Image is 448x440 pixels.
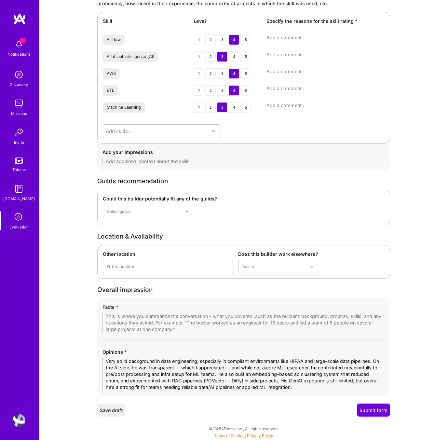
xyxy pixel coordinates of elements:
[11,414,27,427] a: User Avatar
[185,210,189,213] i: icon Chevron
[217,51,227,62] div: 3
[12,414,25,427] img: User Avatar
[102,304,385,310] div: Facts *
[247,433,273,438] a: Privacy Policy
[194,18,259,24] div: Level
[310,265,314,268] i: icon Chevron
[14,139,24,146] div: Invite
[107,105,141,110] div: Machine Learning
[240,68,251,79] div: 5
[12,182,25,195] img: guide book
[39,420,448,437] div: © 2025 ATeams Inc., All rights reserved.
[15,158,23,164] img: tokens
[103,251,233,257] div: Other location
[229,85,239,96] div: 4
[102,149,385,156] div: Add your impressions
[212,130,215,133] i: icon Chevron
[13,13,26,25] img: logo
[194,34,204,45] div: 1
[9,224,29,230] div: Evaluation
[194,85,204,96] div: 1
[238,251,318,257] div: Does this builder work elsewhere?
[103,195,193,202] div: Could this builder potentially fit any of the guilds?
[107,71,116,76] div: AWS
[97,178,390,185] div: Guilds recommendation
[214,433,273,438] span: |
[194,51,204,62] div: 1
[240,51,251,62] div: 5
[266,18,385,24] div: Specify the reasons for the skill rating *
[12,166,26,173] div: Tokens
[205,85,216,96] div: 2
[217,68,227,79] div: 3
[97,286,390,293] div: Overall impression
[107,208,130,214] div: Select guilds
[240,85,251,96] div: 5
[107,88,114,93] div: ETL
[229,68,239,79] div: 4
[229,51,239,62] div: 4
[214,433,245,438] a: Terms of Service
[12,68,25,81] img: discovery
[97,233,390,240] div: Location & Availability
[357,404,390,417] button: Submit form
[240,34,251,45] div: 5
[205,34,216,45] div: 2
[97,404,125,417] button: Save draft
[107,37,121,42] div: Airflow
[3,195,35,202] div: [DOMAIN_NAME]
[205,68,216,79] div: 2
[103,18,186,24] div: Skill
[229,34,239,45] div: 4
[7,51,31,58] div: Notifications
[102,349,385,355] div: Opinions *
[12,126,25,139] img: Invite
[106,263,134,270] div: Enter location
[20,38,25,43] span: 1
[205,51,216,62] div: 2
[102,358,385,391] textarea: Very solid background in data engineering, especially in compliant environments like HIPAA and la...
[205,102,216,113] div: 2
[106,128,132,135] div: Add skills...
[10,81,28,88] div: Discovery
[217,102,227,113] div: 3
[13,211,25,224] i: icon SelectionTeam
[242,263,254,270] div: Select
[194,102,204,113] div: 1
[217,85,227,96] div: 3
[229,102,239,113] div: 4
[240,102,251,113] div: 5
[107,54,155,59] div: Artificial Intelligence (AI)
[12,97,25,110] img: teamwork
[194,68,204,79] div: 1
[11,110,27,117] div: Missions
[12,38,25,51] img: bell
[217,34,227,45] div: 3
